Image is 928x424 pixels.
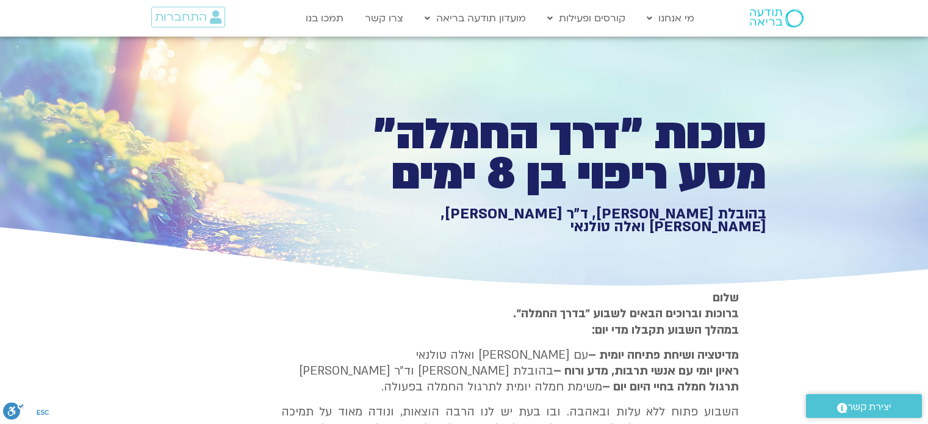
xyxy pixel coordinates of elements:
strong: מדיטציה ושיחת פתיחה יומית – [588,347,739,363]
a: תמכו בנו [300,7,350,30]
strong: שלום [713,290,739,306]
h1: בהובלת [PERSON_NAME], ד״ר [PERSON_NAME], [PERSON_NAME] ואלה טולנאי [344,207,766,234]
img: תודעה בריאה [750,9,804,27]
a: יצירת קשר [806,394,922,418]
a: קורסים ופעילות [541,7,631,30]
a: צרו קשר [359,7,409,30]
strong: ברוכות וברוכים הבאים לשבוע ״בדרך החמלה״. במהלך השבוע תקבלו מדי יום: [513,306,739,337]
a: מועדון תודעה בריאה [419,7,532,30]
span: התחברות [155,10,207,24]
h1: סוכות ״דרך החמלה״ מסע ריפוי בן 8 ימים [344,115,766,195]
b: תרגול חמלה בחיי היום יום – [602,379,739,395]
a: מי אנחנו [641,7,700,30]
p: עם [PERSON_NAME] ואלה טולנאי בהובלת [PERSON_NAME] וד״ר [PERSON_NAME] משימת חמלה יומית לתרגול החמל... [281,347,739,395]
a: התחברות [151,7,225,27]
b: ראיון יומי עם אנשי תרבות, מדע ורוח – [553,363,739,379]
span: יצירת קשר [847,399,891,415]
